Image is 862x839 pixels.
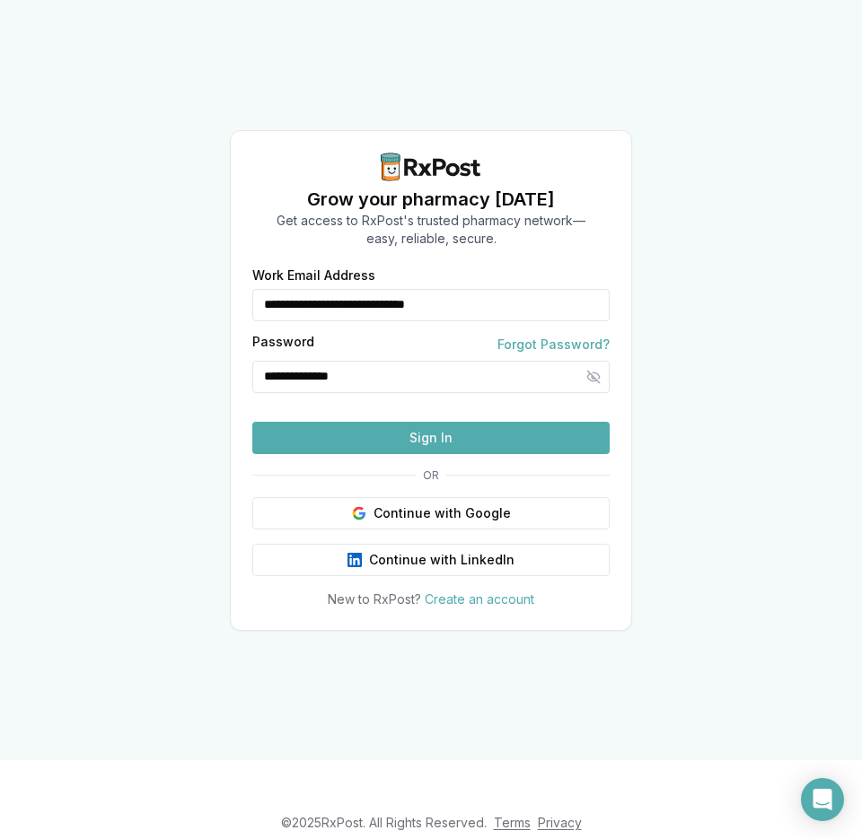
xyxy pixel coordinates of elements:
button: Sign In [252,422,610,454]
p: Get access to RxPost's trusted pharmacy network— easy, reliable, secure. [277,212,585,248]
a: Forgot Password? [497,336,610,354]
span: New to RxPost? [328,591,421,607]
img: LinkedIn [347,553,362,567]
div: Open Intercom Messenger [801,778,844,821]
button: Hide password [577,361,610,393]
a: Create an account [425,591,534,607]
a: Privacy [538,815,582,830]
a: Terms [494,815,531,830]
h1: Grow your pharmacy [DATE] [277,187,585,212]
span: OR [416,468,446,483]
img: RxPost Logo [374,153,488,181]
label: Work Email Address [252,269,610,282]
button: Continue with LinkedIn [252,544,610,576]
label: Password [252,336,314,354]
img: Google [352,506,366,520]
button: Continue with Google [252,497,610,529]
